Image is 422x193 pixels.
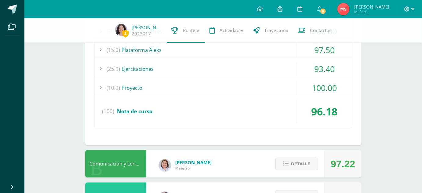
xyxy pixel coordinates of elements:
span: (25.0) [107,62,120,76]
div: 93.40 [297,62,352,76]
span: [PERSON_NAME] [176,160,212,166]
div: Plataforma Aleks [95,43,352,57]
span: (15.0) [107,43,120,57]
img: fb703a472bdb86d4ae91402b7cff009e.png [337,3,350,15]
div: Proyecto [95,81,352,95]
a: [PERSON_NAME] [132,24,162,31]
span: Nota de curso [117,108,153,115]
span: Detalle [291,158,310,170]
span: 2 [122,30,129,37]
div: Ejercitaciones [95,62,352,76]
img: b124f6f8ebcf3e86d9fe5e1614d7cd42.png [115,24,127,36]
span: (100) [102,100,115,123]
span: [PERSON_NAME] [354,4,389,10]
div: 100.00 [297,81,352,95]
div: 97.22 [331,151,355,178]
button: Detalle [275,158,318,170]
div: 97.50 [297,43,352,57]
img: a4e180d3c88e615cdf9cba2a7be06673.png [159,159,171,172]
span: Punteos [183,27,201,34]
span: (10.0) [107,81,120,95]
a: Trayectoria [249,18,293,43]
a: 2023017 [132,31,151,37]
span: Mi Perfil [354,9,389,14]
a: Contactos [293,18,336,43]
span: Trayectoria [264,27,289,34]
a: Actividades [205,18,249,43]
span: 5 [320,8,326,15]
div: 96.18 [297,100,352,123]
div: Comunicación y Lenguaje Idioma Español [85,150,146,178]
span: Contactos [310,27,332,34]
a: Punteos [167,18,205,43]
span: Maestro [176,166,212,171]
span: Actividades [220,27,245,34]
